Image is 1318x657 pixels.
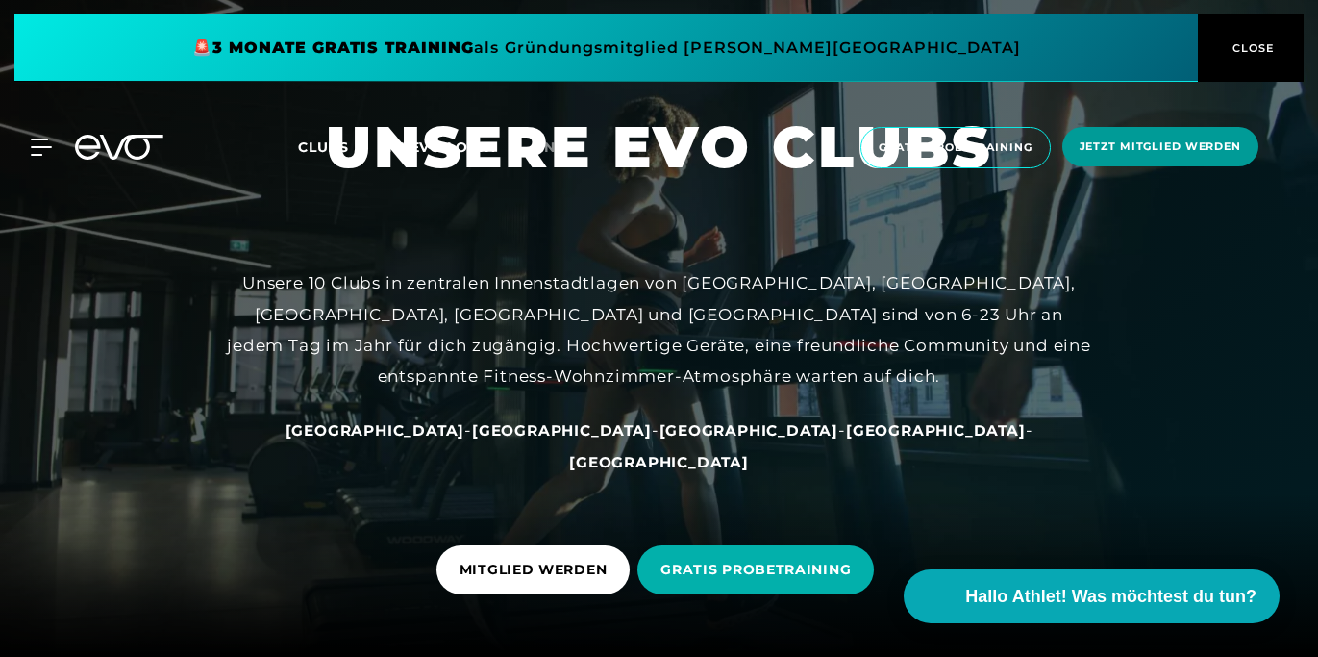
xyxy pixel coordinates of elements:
button: CLOSE [1198,14,1304,82]
span: en [535,139,556,156]
a: MITGLIED WERDEN [436,531,638,609]
span: [GEOGRAPHIC_DATA] [846,421,1026,440]
span: Clubs [298,139,349,156]
a: Clubs [298,138,387,156]
a: [GEOGRAPHIC_DATA] [659,420,839,440]
span: GRATIS PROBETRAINING [660,560,851,580]
div: Unsere 10 Clubs in zentralen Innenstadtlagen von [GEOGRAPHIC_DATA], [GEOGRAPHIC_DATA], [GEOGRAPHI... [227,267,1092,392]
a: Jetzt Mitglied werden [1057,127,1264,168]
a: en [535,137,579,159]
span: Gratis Probetraining [879,139,1032,156]
a: [GEOGRAPHIC_DATA] [569,452,749,471]
a: GRATIS PROBETRAINING [637,531,882,609]
a: MYEVO LOGIN [387,139,496,156]
a: [GEOGRAPHIC_DATA] [286,420,465,440]
div: - - - - [227,415,1092,477]
span: MITGLIED WERDEN [460,560,608,580]
button: Hallo Athlet! Was möchtest du tun? [904,569,1280,623]
span: Hallo Athlet! Was möchtest du tun? [965,584,1256,610]
span: Jetzt Mitglied werden [1080,139,1241,155]
a: [GEOGRAPHIC_DATA] [472,420,652,440]
span: [GEOGRAPHIC_DATA] [286,421,465,440]
a: [GEOGRAPHIC_DATA] [846,420,1026,440]
span: [GEOGRAPHIC_DATA] [472,421,652,440]
span: [GEOGRAPHIC_DATA] [659,421,839,440]
span: [GEOGRAPHIC_DATA] [569,453,749,471]
a: Gratis Probetraining [855,127,1057,168]
span: CLOSE [1228,39,1275,57]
